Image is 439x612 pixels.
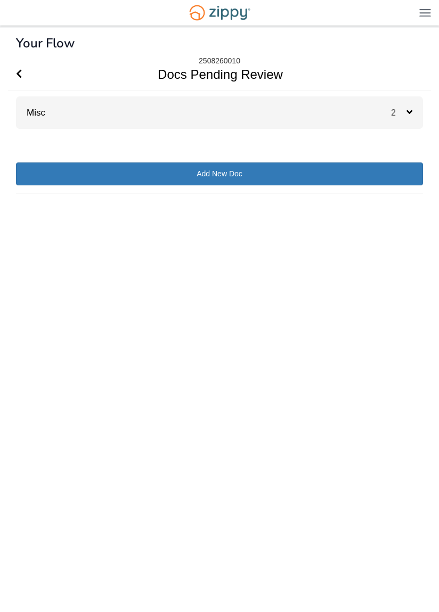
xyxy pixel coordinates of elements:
[199,56,240,66] div: 2508260010
[391,108,407,117] span: 2
[8,58,419,91] h1: Docs Pending Review
[16,162,423,185] a: Add New Doc
[16,36,75,50] h1: Your Flow
[419,9,431,17] img: Mobile Dropdown Menu
[16,108,45,118] a: Misc
[16,58,22,91] a: Go Back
